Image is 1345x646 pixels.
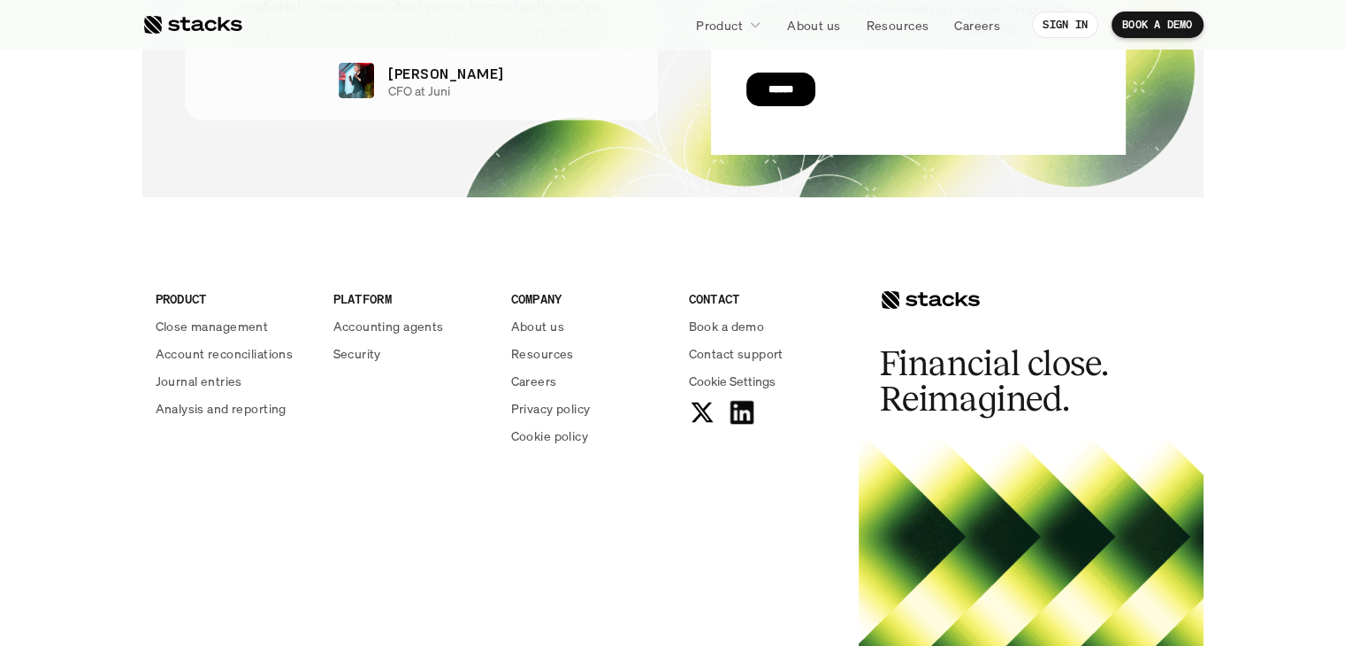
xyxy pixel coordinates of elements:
[156,372,312,390] a: Journal entries
[156,344,294,363] p: Account reconciliations
[866,16,929,35] p: Resources
[333,344,381,363] p: Security
[156,399,287,418] p: Analysis and reporting
[696,16,743,35] p: Product
[388,63,503,84] p: [PERSON_NAME]
[511,317,668,335] a: About us
[156,372,242,390] p: Journal entries
[511,399,591,418] p: Privacy policy
[333,289,490,308] p: PLATFORM
[511,427,588,445] p: Cookie policy
[511,372,668,390] a: Careers
[776,9,851,41] a: About us
[689,317,845,335] a: Book a demo
[511,372,557,390] p: Careers
[156,317,312,335] a: Close management
[511,317,564,335] p: About us
[333,344,490,363] a: Security
[333,317,444,335] p: Accounting agents
[1112,12,1204,38] a: BOOK A DEMO
[689,289,845,308] p: CONTACT
[156,399,312,418] a: Analysis and reporting
[689,344,783,363] p: Contact support
[156,317,269,335] p: Close management
[511,399,668,418] a: Privacy policy
[511,289,668,308] p: COMPANY
[954,16,1000,35] p: Careers
[511,344,668,363] a: Resources
[880,346,1145,417] h2: Financial close. Reimagined.
[689,344,845,363] a: Contact support
[333,317,490,335] a: Accounting agents
[689,372,776,390] span: Cookie Settings
[388,84,450,99] p: CFO at Juni
[156,289,312,308] p: PRODUCT
[855,9,939,41] a: Resources
[787,16,840,35] p: About us
[1043,19,1088,31] p: SIGN IN
[209,410,287,422] a: Privacy Policy
[1032,12,1098,38] a: SIGN IN
[156,344,312,363] a: Account reconciliations
[511,344,574,363] p: Resources
[511,427,668,445] a: Cookie policy
[944,9,1011,41] a: Careers
[689,317,765,335] p: Book a demo
[689,372,776,390] button: Cookie Trigger
[1122,19,1193,31] p: BOOK A DEMO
